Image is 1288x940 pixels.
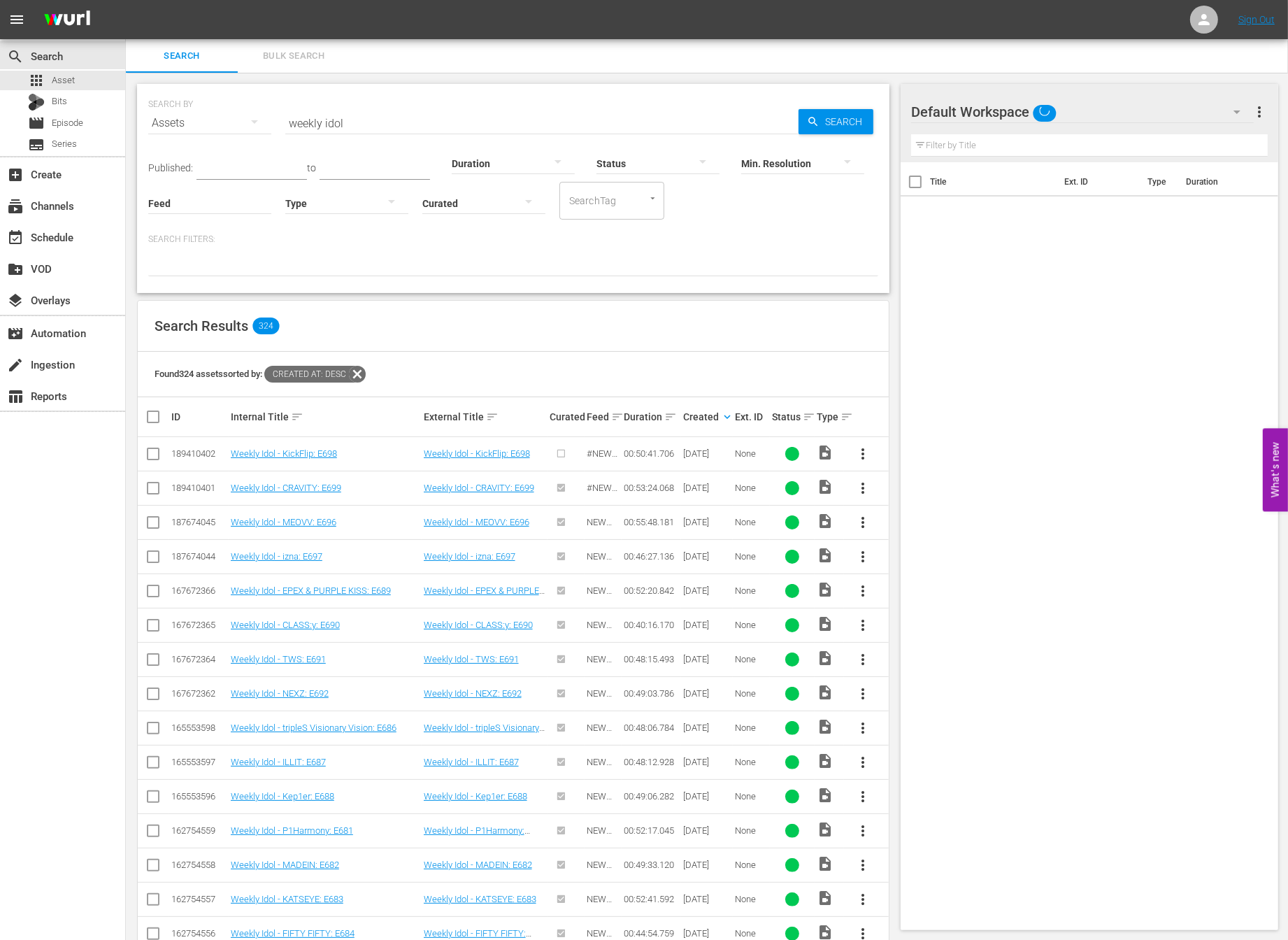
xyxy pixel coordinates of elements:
[817,821,833,838] span: Video
[683,825,731,836] div: [DATE]
[171,620,227,630] div: 167672365
[231,620,340,630] a: Weekly Idol - CLASS:y: E690
[735,517,768,527] div: None
[624,928,679,939] div: 00:44:54.759
[683,483,731,493] div: [DATE]
[817,650,833,667] span: Video
[587,654,620,706] span: NEW KPOP_SSTV_US_W2_2025 001
[817,581,833,598] span: Video
[231,654,326,664] a: Weekly Idol - TWS: E691
[7,198,24,215] span: Channels
[817,890,833,906] span: Video
[683,654,731,664] div: [DATE]
[817,615,833,632] span: Video
[7,357,24,373] span: Ingestion
[587,585,620,638] span: NEW KPOP_SSTV_US_W2_2025 001
[231,825,353,836] a: Weekly Idol - P1Harmony: E681
[171,722,227,733] div: 165553598
[148,234,878,245] p: Search Filters:
[155,369,366,379] span: Found 324 assets sorted by:
[171,894,227,904] div: 162754557
[846,437,880,471] button: more_vert
[424,825,530,846] a: Weekly Idol - P1Harmony: E681
[171,551,227,562] div: 187674044
[1056,162,1139,201] th: Ext. ID
[840,411,853,423] span: sort
[587,791,620,843] span: NEW KPOP_SSTV_US_W51_2024 002
[930,162,1057,201] th: Title
[1238,14,1275,25] a: Sign Out
[424,722,545,743] a: Weekly Idol - tripleS Visionary Vision: E686
[7,48,24,65] span: Search
[134,48,229,64] span: Search
[171,654,227,664] div: 167672364
[735,585,768,596] div: None
[587,757,620,809] span: NEW KPOP_SSTV_US_W51_2024 002
[171,825,227,836] div: 162754559
[231,860,339,870] a: Weekly Idol - MADEIN: E682
[735,620,768,630] div: None
[624,654,679,664] div: 00:48:15.493
[587,551,620,604] span: NEW KPOP_SSTV_US_W30_2025 001
[148,104,271,143] div: Assets
[817,478,833,495] span: Video
[34,3,101,36] img: ans4CAIJ8jUAAAAAAAAAAAAAAAAAAAAAAAAgQb4GAAAAAAAAAAAAAAAAAAAAAAAAJMjXAAAAAAAAAAAAAAAAAAAAAAAAgAT5G...
[683,722,731,733] div: [DATE]
[683,620,731,630] div: [DATE]
[171,688,227,699] div: 167672362
[799,109,873,134] button: Search
[231,928,355,939] a: Weekly Idol - FIFTY FIFTY: E684
[846,883,880,916] button: more_vert
[683,585,731,596] div: [DATE]
[624,551,679,562] div: 00:46:27.136
[550,411,582,422] div: Curated
[424,757,519,767] a: Weekly Idol - ILLIT: E687
[854,891,871,908] span: more_vert
[735,722,768,733] div: None
[683,408,731,425] div: Created
[624,620,679,630] div: 00:40:16.170
[52,94,67,108] span: Bits
[624,585,679,596] div: 00:52:20.842
[817,408,842,425] div: Type
[424,585,545,606] a: Weekly Idol - EPEX & PURPLE KISS: E689
[817,718,833,735] span: Video
[52,73,75,87] span: Asset
[231,408,420,425] div: Internal Title
[846,677,880,711] button: more_vert
[424,791,527,802] a: Weekly Idol - Kep1er: E688
[817,753,833,769] span: Video
[854,720,871,736] span: more_vert
[646,192,659,205] button: Open
[624,408,679,425] div: Duration
[683,894,731,904] div: [DATE]
[846,643,880,676] button: more_vert
[735,894,768,904] div: None
[735,757,768,767] div: None
[264,366,349,383] span: Created At: desc
[171,791,227,802] div: 165553596
[52,137,77,151] span: Series
[624,688,679,699] div: 00:49:03.786
[7,261,24,278] span: VOD
[854,514,871,531] span: more_vert
[735,928,768,939] div: None
[291,411,303,423] span: sort
[735,860,768,870] div: None
[854,617,871,634] span: more_vert
[171,483,227,493] div: 189410401
[52,116,83,130] span: Episode
[817,444,833,461] span: Video
[1178,162,1261,201] th: Duration
[171,585,227,596] div: 167672366
[854,754,871,771] span: more_vert
[611,411,624,423] span: sort
[28,72,45,89] span: Asset
[683,448,731,459] div: [DATE]
[624,483,679,493] div: 00:53:24.068
[424,517,529,527] a: Weekly Idol - MEOVV: E696
[854,548,871,565] span: more_vert
[8,11,25,28] span: menu
[587,483,620,556] span: #NEW KPOP_SSTV_US_W32_[PHONE_NUMBER]
[28,94,45,111] div: Bits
